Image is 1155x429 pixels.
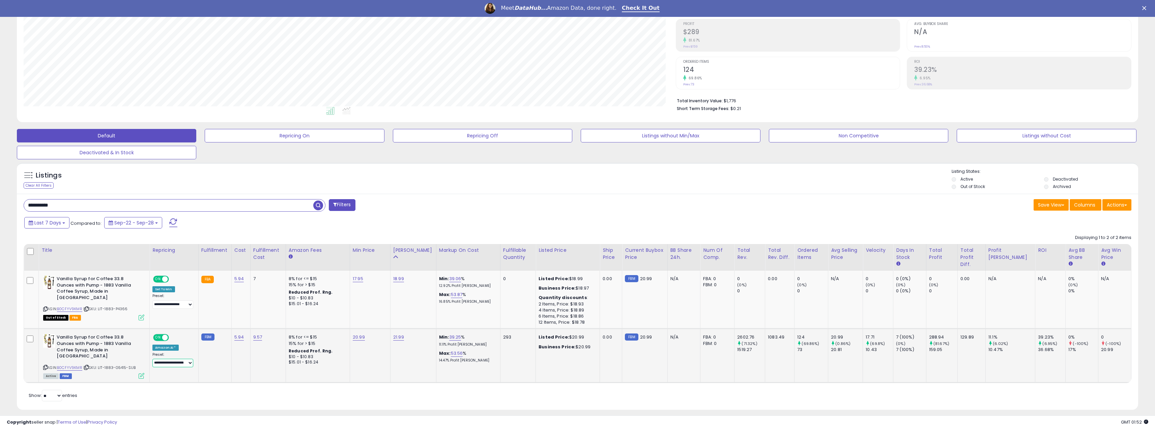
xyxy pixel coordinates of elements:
[501,5,616,11] div: Meet Amazon Data, done right.
[703,282,729,288] div: FBM: 0
[670,247,698,261] div: BB Share 24h.
[1038,347,1065,353] div: 36.68%
[43,276,144,320] div: ASIN:
[7,419,31,425] strong: Copyright
[866,247,890,254] div: Velocity
[439,276,495,288] div: %
[539,344,595,350] div: $20.99
[289,295,345,301] div: $10 - $10.83
[581,129,760,142] button: Listings without Min/Max
[683,28,900,37] h2: $289
[83,306,128,312] span: | SKU: LIT-1883-P4366
[625,275,638,282] small: FBM
[57,365,82,371] a: B0CFYV9KMR
[896,347,926,353] div: 7 (100%)
[933,341,949,346] small: (81.67%)
[34,219,61,226] span: Last 7 Days
[670,276,695,282] div: N/A
[802,341,819,346] small: (69.86%)
[234,247,248,254] div: Cost
[1038,334,1065,340] div: 39.23%
[289,289,333,295] b: Reduced Prof. Rng.
[896,276,926,282] div: 0 (0%)
[43,373,59,379] span: All listings currently available for purchase on Amazon
[1053,184,1071,189] label: Archived
[43,334,144,378] div: ASIN:
[683,22,900,26] span: Profit
[960,276,980,282] div: 0.00
[1068,334,1098,340] div: 0%
[677,106,729,111] b: Short Term Storage Fees:
[914,45,930,49] small: Prev: 8.50%
[896,334,926,340] div: 7 (100%)
[1068,288,1098,294] div: 0%
[737,334,765,340] div: 2602.76
[603,276,617,282] div: 0.00
[683,60,900,64] span: Ordered Items
[436,244,500,271] th: The percentage added to the cost of goods (COGS) that forms the calculator for Min & Max prices.
[253,247,283,261] div: Fulfillment Cost
[730,105,741,112] span: $0.21
[24,217,69,229] button: Last 7 Days
[353,247,387,254] div: Min Price
[1068,261,1072,267] small: Avg BB Share.
[152,247,196,254] div: Repricing
[36,171,62,180] h5: Listings
[1101,334,1131,340] div: 0
[539,307,595,313] div: 4 Items, Price: $18.89
[503,334,530,340] div: 293
[988,334,1035,340] div: 11.1%
[625,333,638,341] small: FBM
[831,247,860,261] div: Avg Selling Price
[960,184,985,189] label: Out of Stock
[539,295,595,301] div: :
[539,276,595,282] div: $18.99
[1068,347,1098,353] div: 17%
[640,275,652,282] span: 20.99
[831,276,858,282] div: N/A
[539,313,595,319] div: 6 Items, Price: $18.86
[677,96,1126,104] li: $1,776
[87,419,117,425] a: Privacy Policy
[439,247,497,254] div: Markup on Cost
[439,334,495,347] div: %
[914,60,1131,64] span: ROI
[917,76,931,81] small: 6.95%
[737,247,762,261] div: Total Rev.
[866,276,893,282] div: 0
[43,276,55,289] img: 41sz1VDQKEL._SL40_.jpg
[737,282,747,288] small: (0%)
[960,334,980,340] div: 129.89
[29,392,77,399] span: Show: entries
[866,288,893,294] div: 0
[451,350,463,357] a: 53.56
[1070,199,1101,211] button: Columns
[393,334,404,341] a: 21.99
[503,247,533,261] div: Fulfillable Quantity
[253,276,281,282] div: 7
[929,247,955,261] div: Total Profit
[683,66,900,75] h2: 124
[1068,276,1098,282] div: 0%
[768,247,791,261] div: Total Rev. Diff.
[57,334,139,361] b: Vanilla Syrup for Coffee 33.8 Ounces with Pump - 1883 Vanilla Coffee Syrup, Made in [GEOGRAPHIC_D...
[737,347,765,353] div: 1519.27
[1073,341,1088,346] small: (-100%)
[960,247,983,268] div: Total Profit Diff.
[253,334,262,341] a: 9.57
[329,199,355,211] button: Filters
[57,306,82,312] a: B0CFYV9KMR
[353,334,365,341] a: 20.99
[289,341,345,347] div: 15% for > $15
[686,76,702,81] small: 69.86%
[539,334,569,340] b: Listed Price:
[957,129,1136,142] button: Listings without Cost
[439,342,495,347] p: 11.11% Profit [PERSON_NAME]
[353,275,363,282] a: 17.95
[58,419,86,425] a: Terms of Use
[439,275,449,282] b: Min:
[439,350,451,356] b: Max:
[1068,247,1095,261] div: Avg BB Share
[831,347,863,353] div: 20.81
[439,291,451,298] b: Max:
